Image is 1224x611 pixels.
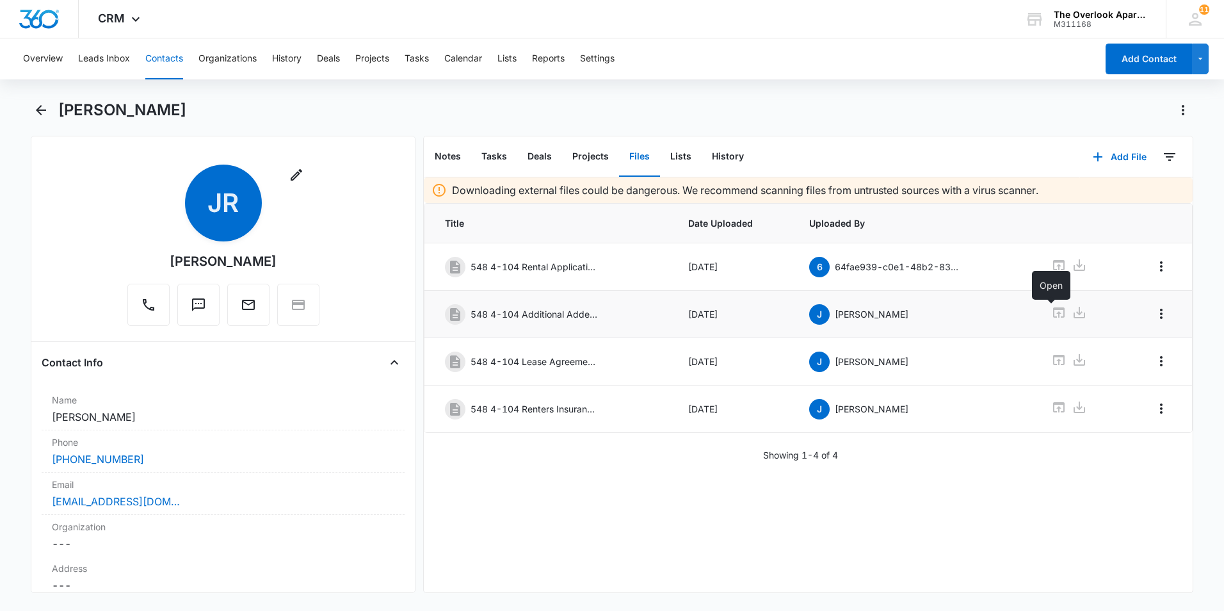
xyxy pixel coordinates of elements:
[52,520,394,534] label: Organization
[52,436,394,449] label: Phone
[673,338,794,386] td: [DATE]
[532,38,565,79] button: Reports
[619,137,660,177] button: Files
[809,352,830,372] span: J
[1054,20,1147,29] div: account id
[78,38,130,79] button: Leads Inbox
[444,38,482,79] button: Calendar
[52,409,394,425] dd: [PERSON_NAME]
[835,260,963,273] p: 64fae939-c0e1-48b2-8362-5020b578f76b
[1151,256,1172,277] button: Overflow Menu
[198,38,257,79] button: Organizations
[445,216,657,230] span: Title
[497,38,517,79] button: Lists
[471,402,599,416] p: 548 4-104 Renters Insurance.pdf
[405,38,429,79] button: Tasks
[1151,304,1172,324] button: Overflow Menu
[42,473,405,515] div: Email[EMAIL_ADDRESS][DOMAIN_NAME]
[471,307,599,321] p: 548 4-104 Additional Addendums.pdf
[52,478,394,491] label: Email
[42,355,103,370] h4: Contact Info
[52,494,180,509] a: [EMAIL_ADDRESS][DOMAIN_NAME]
[58,101,186,120] h1: [PERSON_NAME]
[809,216,1020,230] span: Uploaded By
[688,216,779,230] span: Date Uploaded
[177,284,220,326] button: Text
[1173,100,1193,120] button: Actions
[1151,398,1172,419] button: Overflow Menu
[763,448,838,462] p: Showing 1-4 of 4
[42,557,405,599] div: Address---
[227,304,270,314] a: Email
[809,399,830,420] span: J
[809,304,830,325] span: J
[170,252,277,271] div: [PERSON_NAME]
[98,12,125,25] span: CRM
[52,393,394,407] label: Name
[52,452,144,467] a: [PHONE_NUMBER]
[52,536,394,551] dd: ---
[835,402,908,416] p: [PERSON_NAME]
[835,307,908,321] p: [PERSON_NAME]
[517,137,562,177] button: Deals
[42,515,405,557] div: Organization---
[835,355,908,368] p: [PERSON_NAME]
[1199,4,1209,15] div: notifications count
[185,165,262,241] span: JR
[227,284,270,326] button: Email
[145,38,183,79] button: Contacts
[1151,351,1172,371] button: Overflow Menu
[177,304,220,314] a: Text
[809,257,830,277] span: 6
[1080,142,1159,172] button: Add File
[52,578,394,593] dd: ---
[471,260,599,273] p: 548 4-104 Rental Application.pdf
[1199,4,1209,15] span: 11
[1054,10,1147,20] div: account name
[562,137,619,177] button: Projects
[42,388,405,430] div: Name[PERSON_NAME]
[424,137,471,177] button: Notes
[702,137,754,177] button: History
[673,386,794,433] td: [DATE]
[673,291,794,338] td: [DATE]
[355,38,389,79] button: Projects
[1106,44,1192,74] button: Add Contact
[23,38,63,79] button: Overview
[127,304,170,314] a: Call
[317,38,340,79] button: Deals
[1159,147,1180,167] button: Filters
[1032,271,1070,300] div: Open
[660,137,702,177] button: Lists
[127,284,170,326] button: Call
[42,430,405,473] div: Phone[PHONE_NUMBER]
[452,183,1038,198] p: Downloading external files could be dangerous. We recommend scanning files from untrusted sources...
[272,38,302,79] button: History
[31,100,51,120] button: Back
[52,562,394,575] label: Address
[384,352,405,373] button: Close
[580,38,615,79] button: Settings
[471,137,517,177] button: Tasks
[471,355,599,368] p: 548 4-104 Lease Agreement.pdf
[673,243,794,291] td: [DATE]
